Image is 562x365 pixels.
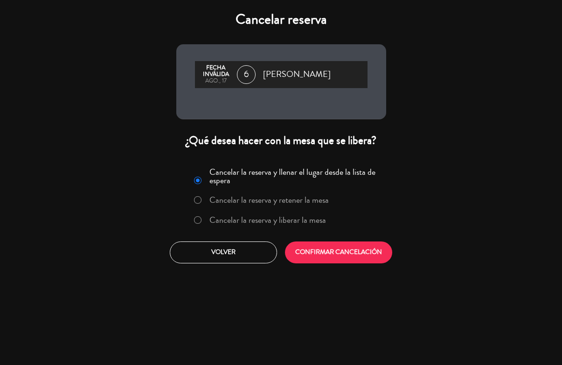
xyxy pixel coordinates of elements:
div: Fecha inválida [200,65,232,78]
div: ago., 17 [200,78,232,84]
button: CONFIRMAR CANCELACIÓN [285,241,392,263]
span: [PERSON_NAME] [263,68,331,82]
span: 6 [237,65,256,84]
label: Cancelar la reserva y llenar el lugar desde la lista de espera [209,168,380,185]
label: Cancelar la reserva y liberar la mesa [209,216,326,224]
button: Volver [170,241,277,263]
label: Cancelar la reserva y retener la mesa [209,196,329,204]
h4: Cancelar reserva [176,11,386,28]
div: ¿Qué desea hacer con la mesa que se libera? [176,133,386,148]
